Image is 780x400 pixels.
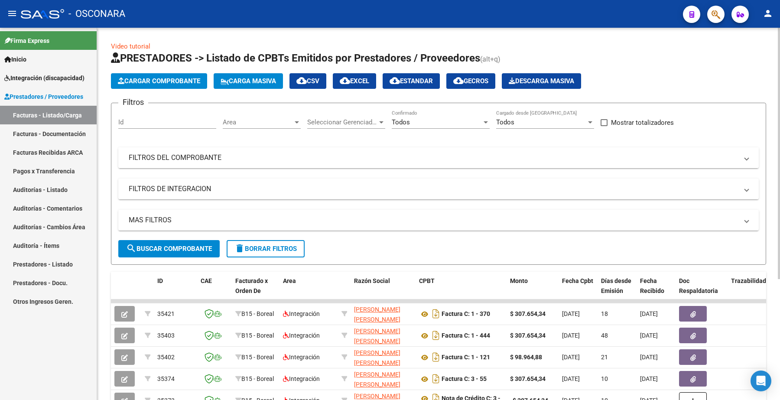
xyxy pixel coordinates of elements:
[430,372,442,386] i: Descargar documento
[333,73,376,89] button: EXCEL
[383,73,440,89] button: Estandar
[234,243,245,254] mat-icon: delete
[4,73,84,83] span: Integración (discapacidad)
[4,36,49,46] span: Firma Express
[502,73,581,89] app-download-masive: Descarga masiva de comprobantes (adjuntos)
[340,75,350,86] mat-icon: cloud_download
[728,272,780,310] datatable-header-cell: Trazabilidad
[354,348,412,366] div: 27390238210
[296,77,319,85] span: CSV
[480,55,500,63] span: (alt+q)
[510,277,528,284] span: Monto
[640,332,658,339] span: [DATE]
[562,332,580,339] span: [DATE]
[442,311,490,318] strong: Factura C: 1 - 370
[354,328,400,345] span: [PERSON_NAME] [PERSON_NAME]
[562,277,593,284] span: Fecha Cpbt
[442,354,490,361] strong: Factura C: 1 - 121
[118,240,220,257] button: Buscar Comprobante
[241,332,274,339] span: B15 - Boreal
[126,245,212,253] span: Buscar Comprobante
[751,371,771,391] div: Open Intercom Messenger
[510,332,546,339] strong: $ 307.654,34
[111,52,480,64] span: PRESTADORES -> Listado de CPBTs Emitidos por Prestadores / Proveedores
[118,210,759,231] mat-expansion-panel-header: MAS FILTROS
[562,310,580,317] span: [DATE]
[453,75,464,86] mat-icon: cloud_download
[214,73,283,89] button: Carga Masiva
[4,92,83,101] span: Prestadores / Proveedores
[390,75,400,86] mat-icon: cloud_download
[283,332,320,339] span: Integración
[763,8,773,19] mat-icon: person
[419,277,435,284] span: CPBT
[289,73,326,89] button: CSV
[390,77,433,85] span: Estandar
[601,354,608,361] span: 21
[430,350,442,364] i: Descargar documento
[640,375,658,382] span: [DATE]
[640,310,658,317] span: [DATE]
[510,310,546,317] strong: $ 307.654,34
[496,118,514,126] span: Todos
[157,277,163,284] span: ID
[235,277,268,294] span: Facturado x Orden De
[118,77,200,85] span: Cargar Comprobante
[351,272,416,310] datatable-header-cell: Razón Social
[126,243,136,254] mat-icon: search
[510,375,546,382] strong: $ 307.654,34
[227,240,305,257] button: Borrar Filtros
[559,272,598,310] datatable-header-cell: Fecha Cpbt
[507,272,559,310] datatable-header-cell: Monto
[340,77,369,85] span: EXCEL
[601,375,608,382] span: 10
[118,96,148,108] h3: Filtros
[354,349,400,366] span: [PERSON_NAME] [PERSON_NAME]
[296,75,307,86] mat-icon: cloud_download
[157,332,175,339] span: 35403
[68,4,125,23] span: - OSCONARA
[197,272,232,310] datatable-header-cell: CAE
[562,375,580,382] span: [DATE]
[118,147,759,168] mat-expansion-panel-header: FILTROS DEL COMPROBANTE
[598,272,637,310] datatable-header-cell: Días desde Emisión
[611,117,674,128] span: Mostrar totalizadores
[283,310,320,317] span: Integración
[502,73,581,89] button: Descarga Masiva
[7,8,17,19] mat-icon: menu
[442,376,487,383] strong: Factura C: 3 - 55
[129,215,738,225] mat-panel-title: MAS FILTROS
[562,354,580,361] span: [DATE]
[354,370,412,388] div: 27369013845
[279,272,338,310] datatable-header-cell: Area
[241,354,274,361] span: B15 - Boreal
[509,77,574,85] span: Descarga Masiva
[354,305,412,323] div: 27381110465
[430,328,442,342] i: Descargar documento
[157,375,175,382] span: 35374
[201,277,212,284] span: CAE
[676,272,728,310] datatable-header-cell: Doc Respaldatoria
[679,277,718,294] span: Doc Respaldatoria
[601,277,631,294] span: Días desde Emisión
[354,306,400,323] span: [PERSON_NAME] [PERSON_NAME]
[416,272,507,310] datatable-header-cell: CPBT
[118,179,759,199] mat-expansion-panel-header: FILTROS DE INTEGRACION
[232,272,279,310] datatable-header-cell: Facturado x Orden De
[157,310,175,317] span: 35421
[354,277,390,284] span: Razón Social
[453,77,488,85] span: Gecros
[640,277,664,294] span: Fecha Recibido
[354,371,400,388] span: [PERSON_NAME] [PERSON_NAME]
[111,73,207,89] button: Cargar Comprobante
[283,375,320,382] span: Integración
[111,42,150,50] a: Video tutorial
[430,307,442,321] i: Descargar documento
[640,354,658,361] span: [DATE]
[241,310,274,317] span: B15 - Boreal
[354,326,412,345] div: 27380009744
[283,354,320,361] span: Integración
[601,332,608,339] span: 48
[283,277,296,284] span: Area
[129,153,738,163] mat-panel-title: FILTROS DEL COMPROBANTE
